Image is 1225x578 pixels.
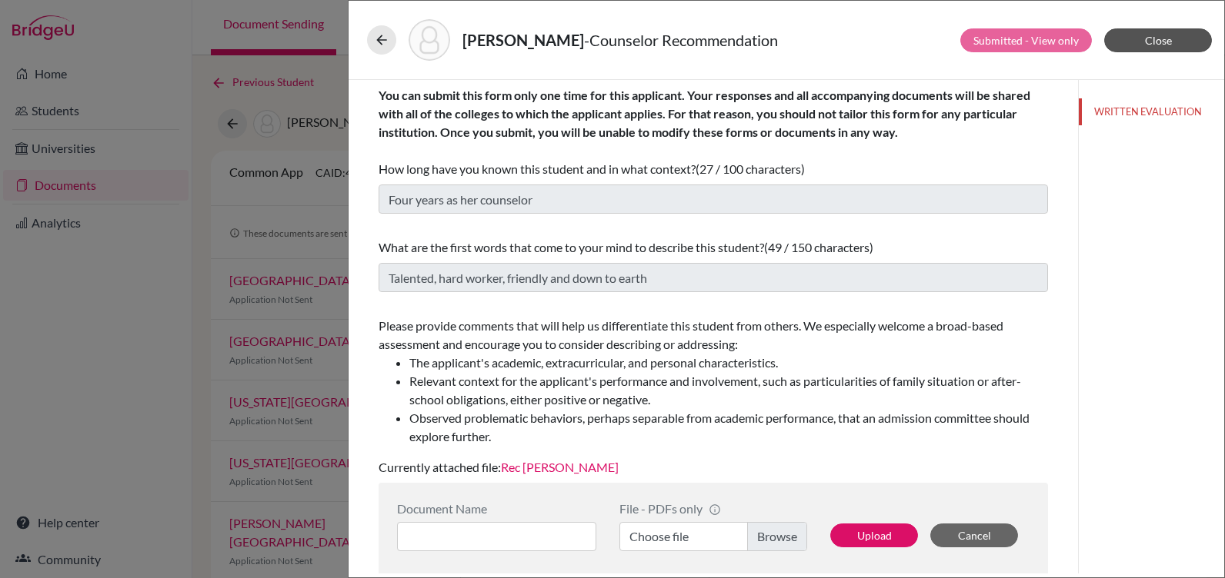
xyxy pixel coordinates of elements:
span: info [709,503,721,516]
button: Upload [830,523,918,547]
div: File - PDFs only [619,501,807,516]
li: Observed problematic behaviors, perhaps separable from academic performance, that an admission co... [409,409,1048,446]
span: - Counselor Recommendation [584,31,778,49]
div: Document Name [397,501,596,516]
span: (27 / 100 characters) [696,161,805,176]
li: The applicant's academic, extracurricular, and personal characteristics. [409,354,1048,372]
b: You can submit this form only one time for this applicant. Your responses and all accompanying do... [379,88,1030,139]
span: What are the first words that come to your mind to describe this student? [379,240,764,254]
label: Choose file [619,522,807,551]
strong: [PERSON_NAME] [462,31,584,49]
span: (49 / 150 characters) [764,240,873,254]
span: How long have you known this student and in what context? [379,88,1030,176]
button: WRITTEN EVALUATION [1079,98,1224,125]
li: Relevant context for the applicant's performance and involvement, such as particularities of fami... [409,372,1048,409]
a: Rec [PERSON_NAME] [501,460,619,474]
span: Please provide comments that will help us differentiate this student from others. We especially w... [379,318,1048,446]
button: Cancel [930,523,1018,547]
div: Currently attached file: [379,311,1048,483]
